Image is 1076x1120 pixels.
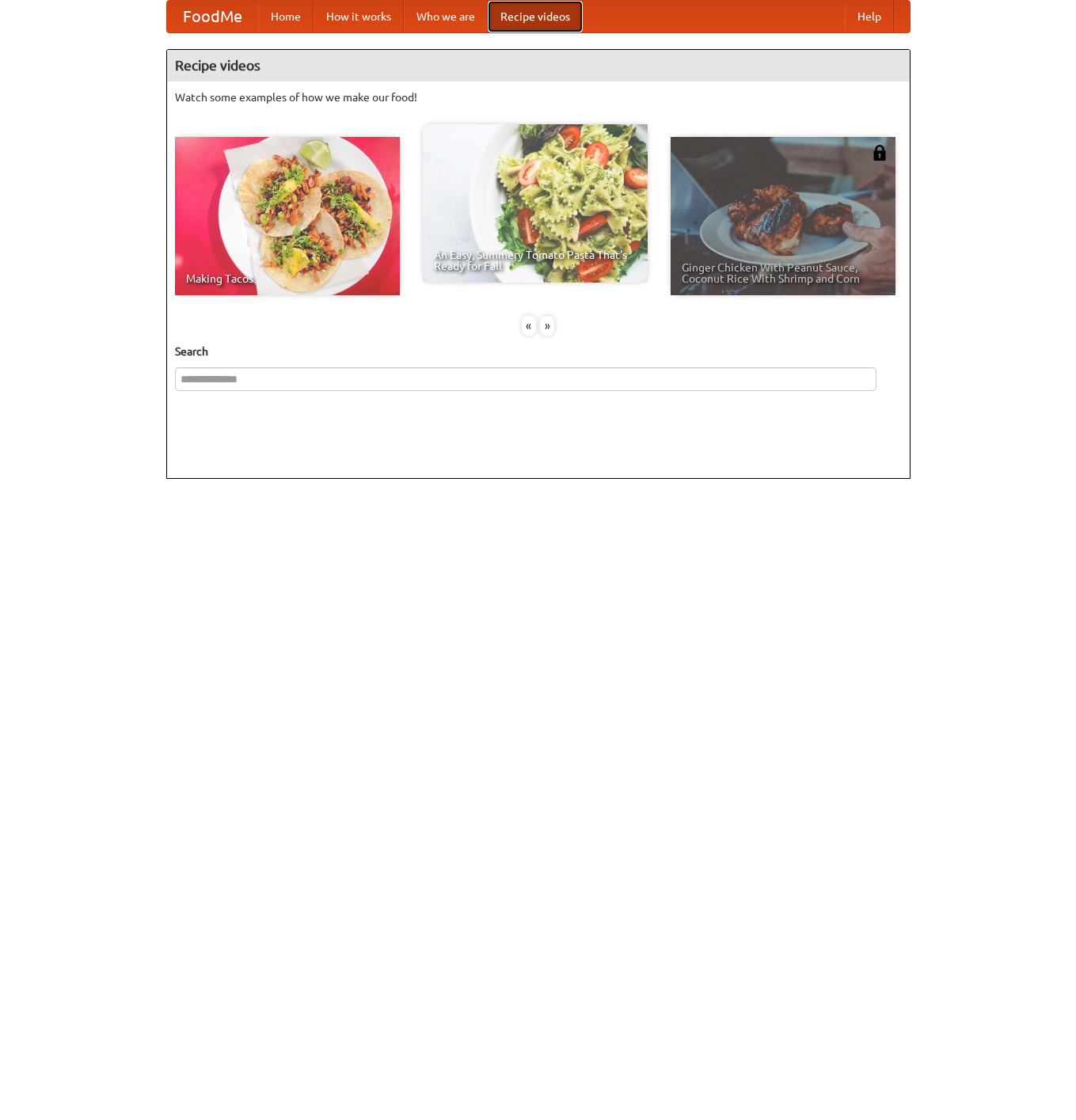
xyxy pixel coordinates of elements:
h4: Recipe videos [167,50,910,82]
p: Watch some examples of how we make our food! [175,89,902,105]
a: Recipe videos [488,1,583,32]
a: Help [845,1,894,32]
span: An Easy, Summery Tomato Pasta That's Ready for Fall [434,249,637,271]
a: Making Tacos [175,137,400,295]
div: » [540,316,554,336]
a: Who we are [404,1,488,32]
div: « [522,316,536,336]
a: Home [258,1,314,32]
a: How it works [314,1,404,32]
a: An Easy, Summery Tomato Pasta That's Ready for Fall [423,124,648,283]
span: Making Tacos [186,273,389,284]
a: FoodMe [167,1,258,32]
h5: Search [175,344,902,359]
img: 483408.png [872,145,888,161]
